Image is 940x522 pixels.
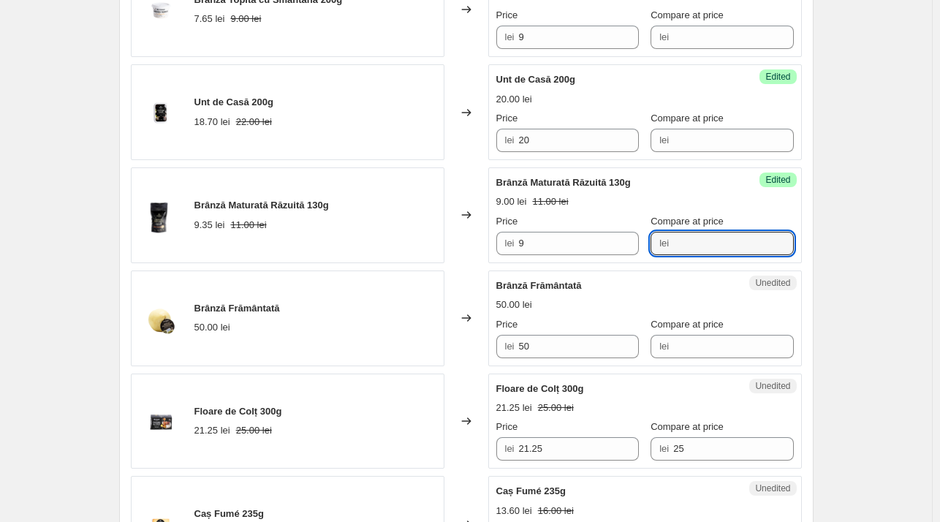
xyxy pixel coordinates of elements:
[755,277,790,289] span: Unedited
[651,216,724,227] span: Compare at price
[194,406,282,417] span: Floare de Colț 300g
[496,421,518,432] span: Price
[496,216,518,227] span: Price
[505,31,515,42] span: lei
[230,218,266,232] strike: 11.00 lei
[496,383,584,394] span: Floare de Colț 300g
[755,483,790,494] span: Unedited
[194,200,329,211] span: Brânză Maturată Răzuită 130g
[496,74,575,85] span: Unt de Casă 200g
[538,401,574,415] strike: 25.00 lei
[496,280,582,291] span: Brânză Frământată
[496,401,532,415] div: 21.25 lei
[496,177,631,188] span: Brânză Maturată Răzuită 130g
[496,504,532,518] div: 13.60 lei
[659,31,669,42] span: lei
[496,194,527,209] div: 9.00 lei
[659,135,669,145] span: lei
[194,320,230,335] div: 50.00 lei
[194,12,225,26] div: 7.65 lei
[194,97,273,107] span: Unt de Casă 200g
[505,443,515,454] span: lei
[230,12,261,26] strike: 9.00 lei
[236,423,272,438] strike: 25.00 lei
[765,71,790,83] span: Edited
[139,399,183,443] img: floare-de-colt-300g-de-coltesti_80x.png
[505,341,515,352] span: lei
[194,303,280,314] span: Brânză Frământată
[139,91,183,135] img: unt-de-casa-83_-grasime-de-coltesti_80x.png
[532,194,568,209] strike: 11.00 lei
[139,193,183,237] img: branza-maturata-razuita-130g-de-coltesti_80x.png
[765,174,790,186] span: Edited
[496,113,518,124] span: Price
[496,485,566,496] span: Caș Fumé 235g
[538,504,574,518] strike: 16.00 lei
[755,380,790,392] span: Unedited
[194,115,230,129] div: 18.70 lei
[659,443,669,454] span: lei
[505,238,515,249] span: lei
[651,421,724,432] span: Compare at price
[496,298,532,312] div: 50.00 lei
[194,423,230,438] div: 21.25 lei
[659,341,669,352] span: lei
[496,10,518,20] span: Price
[236,115,272,129] strike: 22.00 lei
[651,113,724,124] span: Compare at price
[496,319,518,330] span: Price
[139,296,183,340] img: Designfaratitlu.zip-3_147681c5-8216-4b52-8da5-6b91138a66e4_80x.png
[194,508,264,519] span: Caș Fumé 235g
[194,218,225,232] div: 9.35 lei
[651,319,724,330] span: Compare at price
[496,92,532,107] div: 20.00 lei
[651,10,724,20] span: Compare at price
[505,135,515,145] span: lei
[659,238,669,249] span: lei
